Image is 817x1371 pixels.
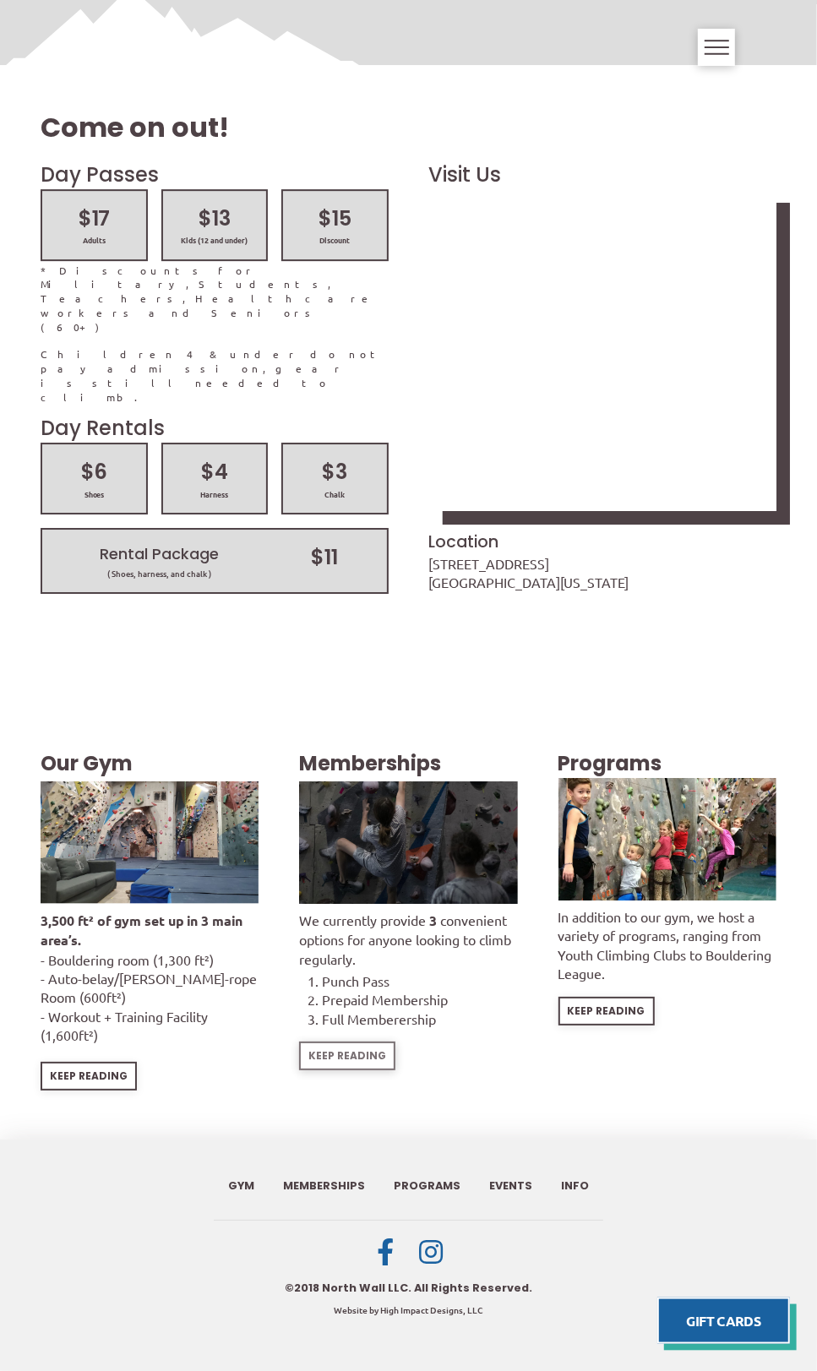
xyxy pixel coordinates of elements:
span: Gym [228,1181,254,1192]
a: Keep Reading [558,997,655,1026]
span: Memberships [283,1181,365,1192]
span: Events [489,1181,532,1192]
a: Info [547,1167,603,1206]
span: Kids (12 and under) [177,235,253,245]
li: Prepaid Membership [322,990,518,1009]
span: - Bouldering room (1,300 ft²) [41,951,214,968]
span: Keep Reading [50,1071,128,1081]
img: Image [558,694,776,984]
a: Events [475,1167,547,1206]
h3: Our Gym [41,749,259,778]
p: Children 4 & under do not pay admission, gear is still needed to climb. [41,347,388,404]
span: Discount [297,235,373,245]
div: In addition to our gym, we host a variety of programs, ranging from Youth Climbing Clubs to Bould... [558,907,776,983]
h3: Memberships [299,749,517,778]
span: Harness [177,489,253,499]
span: Adults [56,235,132,245]
a: Keep Reading [41,1062,137,1091]
span: Chalk [297,489,373,499]
h2: $3 [297,458,373,487]
span: Shoes [56,489,132,499]
div: Toggle Off Canvas Content [698,29,735,66]
img: Image [41,781,259,904]
li: Full Memberership [322,1009,518,1028]
img: Image [299,679,517,1006]
h2: $13 [177,204,253,233]
p: We currently provide convenient options for anyone looking to climb regularly. [299,911,517,968]
a: [STREET_ADDRESS][GEOGRAPHIC_DATA][US_STATE] [429,555,629,590]
strong: 3 [429,911,437,929]
span: - Workout + Training Facility (1,600ft²) [41,1008,208,1043]
h2: $11 [276,543,373,572]
a: Memberships [269,1167,379,1206]
h3: Programs [558,749,776,778]
span: Info [561,1181,589,1192]
h2: Rental Package [56,543,263,564]
h2: $15 [297,204,373,233]
span: - Auto-belay/[PERSON_NAME]-rope Room (600ft²) [41,970,257,1005]
a: Gym [214,1167,269,1206]
div: ©2018 North Wall LLC. All Rights Reserved. [285,1281,532,1296]
h2: $6 [56,458,132,487]
h2: $17 [56,204,132,233]
a: Keep Reading [299,1042,395,1070]
strong: 3,500 ft² of gym set up in 3 main area’s. [41,911,242,949]
li: Punch Pass [322,971,518,990]
span: Keep Reading [308,1051,386,1061]
h2: $4 [177,458,253,487]
p: *Discounts for Military, Students, Teachers, Healthcare workers and Seniors (60+) [41,264,388,335]
h2: Day Passes [41,160,388,189]
a: Website by High Impact Designs, LLC [334,1303,483,1316]
a: Programs [379,1167,475,1206]
h2: Visit Us [429,160,776,189]
span: ( Shoes, harness, and chalk ) [56,568,263,579]
span: Keep Reading [568,1006,645,1016]
h3: Location [429,531,776,554]
h1: Come on out! [41,109,776,147]
h2: Day Rentals [41,414,388,443]
span: Programs [394,1181,460,1192]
